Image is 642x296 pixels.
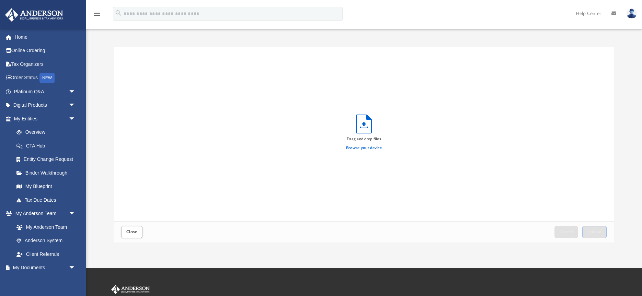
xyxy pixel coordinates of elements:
[121,226,142,238] button: Close
[346,136,382,142] div: Drag and drop files
[554,226,578,238] button: Cancel
[5,85,86,98] a: Platinum Q&Aarrow_drop_down
[5,98,86,112] a: Digital Productsarrow_drop_down
[587,230,602,234] span: Upload
[115,9,122,17] i: search
[5,261,82,275] a: My Documentsarrow_drop_down
[3,8,65,22] img: Anderson Advisors Platinum Portal
[93,10,101,18] i: menu
[5,57,86,71] a: Tax Organizers
[69,85,82,99] span: arrow_drop_down
[10,153,86,166] a: Entity Change Request
[5,207,82,221] a: My Anderson Teamarrow_drop_down
[110,285,151,294] img: Anderson Advisors Platinum Portal
[93,13,101,18] a: menu
[39,73,55,83] div: NEW
[10,139,86,153] a: CTA Hub
[5,71,86,85] a: Order StatusNEW
[5,44,86,58] a: Online Ordering
[10,234,82,248] a: Anderson System
[69,98,82,113] span: arrow_drop_down
[5,112,86,126] a: My Entitiesarrow_drop_down
[627,9,637,19] img: User Pic
[69,261,82,275] span: arrow_drop_down
[114,47,614,242] div: Upload
[10,220,79,234] a: My Anderson Team
[582,226,607,238] button: Upload
[69,112,82,126] span: arrow_drop_down
[10,180,82,193] a: My Blueprint
[5,30,86,44] a: Home
[10,166,86,180] a: Binder Walkthrough
[10,126,86,139] a: Overview
[126,230,137,234] span: Close
[69,207,82,221] span: arrow_drop_down
[10,193,86,207] a: Tax Due Dates
[10,247,82,261] a: Client Referrals
[114,47,614,222] div: grid
[346,145,382,151] label: Browse your device
[560,230,573,234] span: Cancel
